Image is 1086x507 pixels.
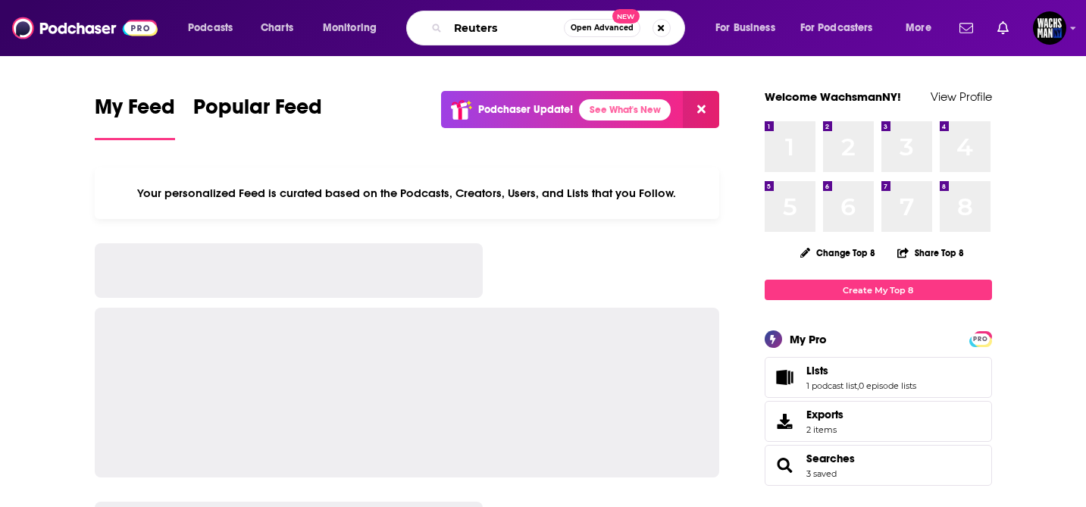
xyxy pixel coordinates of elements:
span: Podcasts [188,17,233,39]
a: See What's New [579,99,671,120]
a: Show notifications dropdown [953,15,979,41]
button: Open AdvancedNew [564,19,640,37]
span: Open Advanced [571,24,634,32]
span: New [612,9,640,23]
button: open menu [895,16,950,40]
a: PRO [972,333,990,344]
span: More [906,17,931,39]
span: Exports [806,408,843,421]
span: Lists [806,364,828,377]
a: Charts [251,16,302,40]
a: Create My Top 8 [765,280,992,300]
button: open menu [312,16,396,40]
a: Searches [770,455,800,476]
a: Lists [806,364,916,377]
span: Lists [765,357,992,398]
a: Searches [806,452,855,465]
a: Welcome WachsmanNY! [765,89,901,104]
p: Podchaser Update! [478,103,573,116]
a: 1 podcast list [806,380,857,391]
a: View Profile [931,89,992,104]
a: 0 episode lists [859,380,916,391]
span: Charts [261,17,293,39]
div: Search podcasts, credits, & more... [421,11,699,45]
span: , [857,380,859,391]
a: My Feed [95,94,175,140]
input: Search podcasts, credits, & more... [448,16,564,40]
button: Show profile menu [1033,11,1066,45]
div: Your personalized Feed is curated based on the Podcasts, Creators, Users, and Lists that you Follow. [95,167,720,219]
a: Exports [765,401,992,442]
a: 3 saved [806,468,837,479]
span: PRO [972,333,990,345]
button: Change Top 8 [791,243,885,262]
button: Share Top 8 [897,238,965,268]
a: Popular Feed [193,94,322,140]
span: Logged in as WachsmanNY [1033,11,1066,45]
span: Popular Feed [193,94,322,129]
span: Monitoring [323,17,377,39]
span: For Podcasters [800,17,873,39]
img: User Profile [1033,11,1066,45]
span: 2 items [806,424,843,435]
img: Podchaser - Follow, Share and Rate Podcasts [12,14,158,42]
button: open menu [177,16,252,40]
button: open menu [790,16,895,40]
span: Searches [765,445,992,486]
div: My Pro [790,332,827,346]
span: Exports [770,411,800,432]
button: open menu [705,16,794,40]
span: For Business [715,17,775,39]
a: Show notifications dropdown [991,15,1015,41]
a: Lists [770,367,800,388]
span: My Feed [95,94,175,129]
